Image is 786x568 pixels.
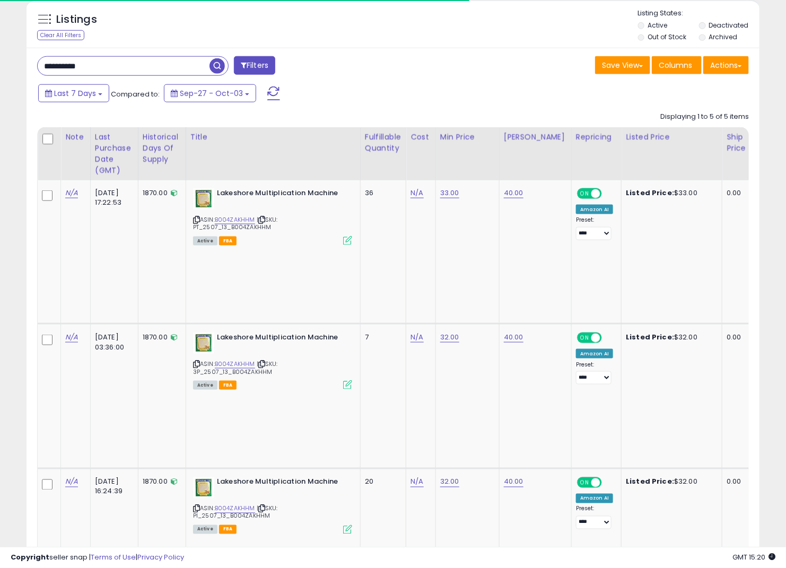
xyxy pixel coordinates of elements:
[576,349,613,359] div: Amazon AI
[600,334,617,343] span: OFF
[219,525,237,534] span: FBA
[638,8,760,19] p: Listing States:
[234,56,275,75] button: Filters
[576,505,613,529] div: Preset:
[727,188,744,198] div: 0.00
[37,30,84,40] div: Clear All Filters
[143,333,178,342] div: 1870.00
[193,333,352,388] div: ASIN:
[727,132,748,154] div: Ship Price
[143,477,178,487] div: 1870.00
[709,21,748,30] label: Deactivated
[576,216,613,240] div: Preset:
[95,132,134,176] div: Last Purchase Date (GMT)
[65,332,78,343] a: N/A
[648,21,667,30] label: Active
[660,112,749,122] div: Displaying 1 to 5 of 5 items
[578,189,591,198] span: ON
[193,477,352,533] div: ASIN:
[411,332,423,343] a: N/A
[190,132,356,143] div: Title
[215,504,255,513] a: B004ZAKHHM
[411,188,423,198] a: N/A
[576,494,613,503] div: Amazon AI
[600,478,617,487] span: OFF
[652,56,702,74] button: Columns
[365,477,398,487] div: 20
[65,477,78,487] a: N/A
[193,504,278,520] span: | SKU: PI_2507_13_B004ZAKHHM
[411,132,431,143] div: Cost
[193,333,214,354] img: 51XdjBBct3L._SL40_.jpg
[411,477,423,487] a: N/A
[219,237,237,246] span: FBA
[365,333,398,342] div: 7
[600,189,617,198] span: OFF
[365,132,401,154] div: Fulfillable Quantity
[578,334,591,343] span: ON
[578,478,591,487] span: ON
[626,477,674,487] b: Listed Price:
[626,332,674,342] b: Listed Price:
[164,84,256,102] button: Sep-27 - Oct-03
[215,360,255,369] a: B004ZAKHHM
[95,333,130,352] div: [DATE] 03:36:00
[111,89,160,99] span: Compared to:
[727,477,744,487] div: 0.00
[193,215,278,231] span: | SKU: PT_2507_13_B004ZAKHHM
[626,188,714,198] div: $33.00
[626,333,714,342] div: $32.00
[95,477,130,496] div: [DATE] 16:24:39
[709,32,737,41] label: Archived
[193,477,214,499] img: 51XdjBBct3L._SL40_.jpg
[193,237,217,246] span: All listings currently available for purchase on Amazon
[219,381,237,390] span: FBA
[440,477,459,487] a: 32.00
[576,132,617,143] div: Repricing
[626,132,718,143] div: Listed Price
[659,60,692,71] span: Columns
[65,188,78,198] a: N/A
[217,477,346,490] b: Lakeshore Multiplication Machine
[626,188,674,198] b: Listed Price:
[576,205,613,214] div: Amazon AI
[56,12,97,27] h5: Listings
[95,188,130,207] div: [DATE] 17:22:53
[193,188,352,244] div: ASIN:
[576,361,613,385] div: Preset:
[727,333,744,342] div: 0.00
[365,188,398,198] div: 36
[143,132,181,165] div: Historical Days Of Supply
[595,56,650,74] button: Save View
[440,332,459,343] a: 32.00
[193,381,217,390] span: All listings currently available for purchase on Amazon
[193,360,278,375] span: | SKU: 3P_2507_13_B004ZAKHHM
[215,215,255,224] a: B004ZAKHHM
[732,552,775,562] span: 2025-10-11 15:20 GMT
[54,88,96,99] span: Last 7 Days
[504,132,567,143] div: [PERSON_NAME]
[217,333,346,345] b: Lakeshore Multiplication Machine
[626,477,714,487] div: $32.00
[193,525,217,534] span: All listings currently available for purchase on Amazon
[440,132,495,143] div: Min Price
[217,188,346,201] b: Lakeshore Multiplication Machine
[193,188,214,209] img: 51XdjBBct3L._SL40_.jpg
[91,552,136,562] a: Terms of Use
[440,188,459,198] a: 33.00
[38,84,109,102] button: Last 7 Days
[11,552,49,562] strong: Copyright
[137,552,184,562] a: Privacy Policy
[11,553,184,563] div: seller snap | |
[648,32,686,41] label: Out of Stock
[65,132,86,143] div: Note
[504,477,523,487] a: 40.00
[504,188,523,198] a: 40.00
[703,56,749,74] button: Actions
[504,332,523,343] a: 40.00
[180,88,243,99] span: Sep-27 - Oct-03
[143,188,178,198] div: 1870.00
